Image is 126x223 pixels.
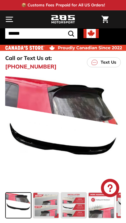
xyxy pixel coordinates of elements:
[5,54,52,62] p: Call or Text Us at:
[21,2,105,8] p: 📦 Customs Fees Prepaid for All US Orders!
[5,28,77,39] input: Search
[98,11,112,28] a: Cart
[99,179,121,199] inbox-online-store-chat: Shopify online store chat
[101,59,116,65] p: Text Us
[51,14,75,25] img: Logo_285_Motorsport_areodynamics_components
[87,57,121,67] a: Text Us
[5,62,57,71] a: [PHONE_NUMBER]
